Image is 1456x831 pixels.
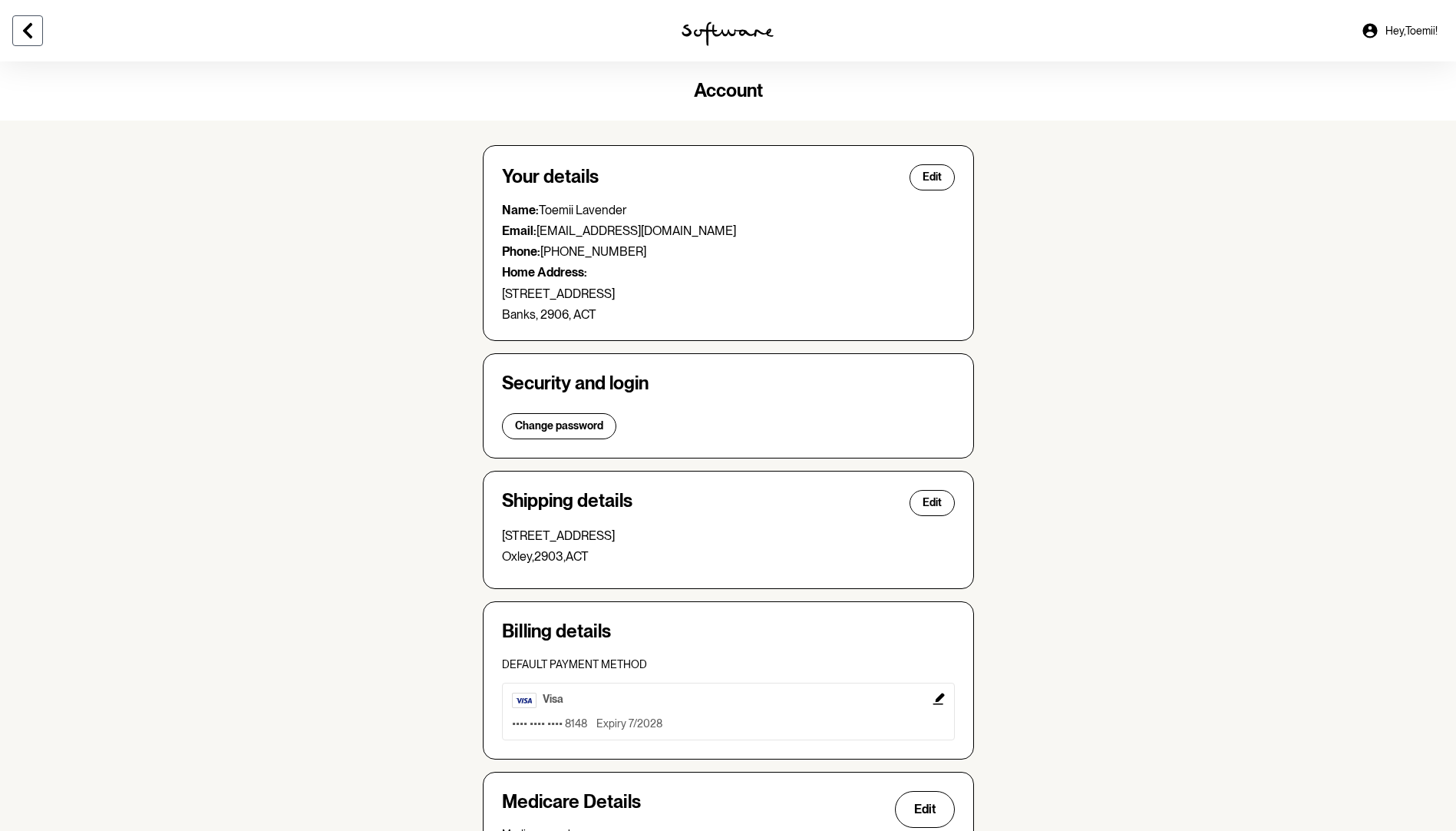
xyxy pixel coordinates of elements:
span: Edit [914,802,936,816]
h4: Billing details [502,621,955,643]
p: [EMAIL_ADDRESS][DOMAIN_NAME] [502,223,955,238]
span: Account [694,79,763,101]
span: Default payment method [502,658,647,670]
h4: Security and login [502,372,955,395]
p: Expiry 7/2028 [596,717,662,730]
p: [STREET_ADDRESS] [502,528,955,543]
strong: Email: [502,223,537,238]
p: [STREET_ADDRESS] [502,286,955,301]
h4: Medicare Details [502,791,641,828]
button: Edit [910,164,955,190]
strong: Phone: [502,244,540,259]
img: software logo [682,22,774,46]
button: Edit [910,490,955,516]
p: Toemii Lavender [502,203,955,217]
button: Edit [502,683,955,740]
h4: Shipping details [502,490,632,516]
strong: Home Address: [502,265,587,280]
span: Edit [923,496,942,509]
a: Hey,Toemii! [1352,12,1447,49]
span: Change password [515,419,603,432]
p: Banks, 2906, ACT [502,307,955,322]
button: Edit [895,791,955,828]
span: visa [543,693,563,705]
h4: Your details [502,166,599,188]
strong: Name: [502,203,539,217]
span: Hey, Toemii ! [1385,25,1438,38]
img: visa.d90d5dc0c0c428db6ba0.webp [512,693,537,708]
p: Oxley , 2903 , ACT [502,549,955,564]
span: Edit [923,171,942,184]
p: [PHONE_NUMBER] [502,244,955,259]
button: Change password [502,413,616,439]
p: •••• •••• •••• 8148 [512,717,587,730]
